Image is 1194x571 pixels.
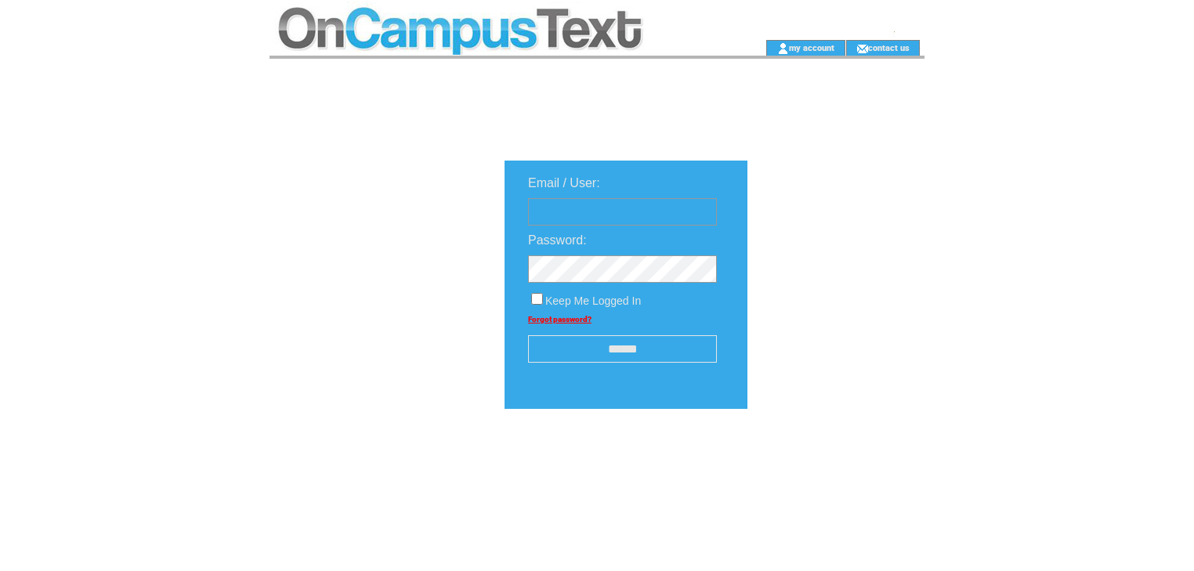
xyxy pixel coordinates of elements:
[868,42,910,52] a: contact us
[777,42,789,55] img: account_icon.gif;jsessionid=C20A1A13DA18C653795A88CE3C81B39C
[793,448,871,468] img: transparent.png;jsessionid=C20A1A13DA18C653795A88CE3C81B39C
[545,295,641,307] span: Keep Me Logged In
[528,233,587,247] span: Password:
[528,176,600,190] span: Email / User:
[856,42,868,55] img: contact_us_icon.gif;jsessionid=C20A1A13DA18C653795A88CE3C81B39C
[789,42,834,52] a: my account
[528,315,592,323] a: Forgot password?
